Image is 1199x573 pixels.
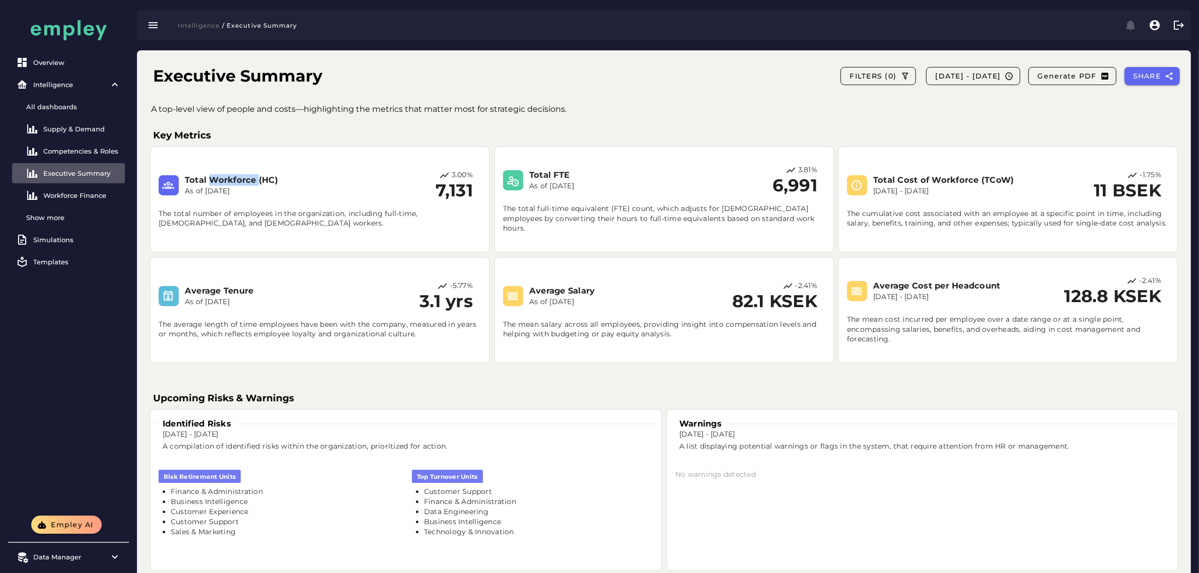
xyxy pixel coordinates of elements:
[529,285,690,297] h3: Average Salary
[1124,67,1180,85] button: SHARE
[873,280,1034,292] h3: Average Cost per Headcount
[12,163,125,183] a: Executive Summary
[159,201,481,229] p: The total number of employees in the organization, including full-time, [DEMOGRAPHIC_DATA], and [...
[1037,71,1096,81] span: Generate PDF
[424,507,653,517] li: Data Engineering
[798,165,817,176] p: 3.81%
[424,527,653,537] li: Technology & Innovation
[847,307,1169,345] p: The mean cost incurred per employee over a date range or at a single point, encompassing salaries...
[50,520,94,529] span: Empley AI
[157,436,659,458] div: A compilation of identified risks within the organization, prioritized for action.
[772,176,817,196] h2: 6,991
[43,125,121,133] div: Supply & Demand
[675,418,726,429] h3: Warnings
[159,418,235,429] h3: Identified Risks
[33,58,121,66] div: Overview
[33,553,104,561] div: Data Manager
[529,169,690,181] h3: Total FTE
[33,236,121,244] div: Simulations
[840,67,916,85] button: FILTERS (0)
[503,196,825,234] p: The total full-time equivalent (FTE) count, which adjusts for [DEMOGRAPHIC_DATA] employees by con...
[171,507,400,517] li: Customer Experience
[1094,181,1161,201] h2: 11 BSEK
[26,103,121,111] div: All dashboards
[1028,67,1116,85] button: Generate PDF
[171,517,400,527] li: Customer Support
[171,497,400,507] li: Business Intelligence
[424,487,653,497] li: Customer Support
[873,292,1034,302] p: [DATE] - [DATE]
[12,230,125,250] a: Simulations
[26,213,121,222] div: Show more
[43,169,121,177] div: Executive Summary
[43,191,121,199] div: Workforce Finance
[185,285,346,297] h3: Average Tenure
[450,281,473,292] p: -5.77%
[159,312,481,340] p: The average length of time employees have been with the company, measured in years or months, whi...
[12,252,125,272] a: Templates
[220,18,303,32] button: / Executive Summary
[151,103,1193,115] p: A top-level view of people and costs—highlighting the metrics that matter most for strategic deci...
[503,312,825,340] p: The mean salary across all employees, providing insight into compensation levels and helping with...
[673,436,1176,458] div: A list displaying potential warnings or flags in the system, that require attention from HR or ma...
[732,292,817,312] h2: 82.1 KSEK
[164,472,236,481] span: risk retirement units
[185,186,346,196] p: As of [DATE]
[1140,170,1162,181] p: -1.75%
[424,497,653,507] li: Finance & Administration
[222,22,297,29] span: / Executive Summary
[12,52,125,73] a: Overview
[171,527,400,537] li: Sales & Marketing
[419,292,473,312] h2: 3.1 yrs
[33,258,121,266] div: Templates
[935,71,1001,81] span: [DATE] - [DATE]
[424,517,653,527] li: Business Intelligence
[12,97,125,117] a: All dashboards
[12,185,125,205] a: Workforce Finance
[873,186,1034,196] p: [DATE] - [DATE]
[185,174,346,186] h3: Total Workforce (HC)
[529,297,690,307] p: As of [DATE]
[873,174,1034,186] h3: Total Cost of Workforce (TCoW)
[153,128,1175,142] h3: Key Metrics
[926,67,1020,85] button: [DATE] - [DATE]
[452,170,473,181] p: 3.00%
[185,297,346,307] p: As of [DATE]
[177,22,220,29] span: Intelligence
[12,119,125,139] a: Supply & Demand
[43,147,121,155] div: Competencies & Roles
[153,64,322,88] h1: Executive Summary
[171,487,400,497] li: Finance & Administration
[849,71,896,81] span: FILTERS (0)
[847,201,1169,229] p: The cumulative cost associated with an employee at a specific point in time, including salary, be...
[417,472,478,481] span: top turnover units
[529,181,690,191] p: As of [DATE]
[171,18,220,32] button: Intelligence
[33,81,104,89] div: Intelligence
[31,516,102,534] button: Empley AI
[796,281,818,292] p: -2.41%
[436,181,473,201] h2: 7,131
[153,391,1175,405] h3: Upcoming Risks & Warnings
[12,141,125,161] a: Competencies & Roles
[1140,276,1162,286] p: -2.41%
[675,470,1170,480] div: No warnings detected
[1065,286,1162,307] h2: 128.8 KSEK
[1133,71,1161,81] span: SHARE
